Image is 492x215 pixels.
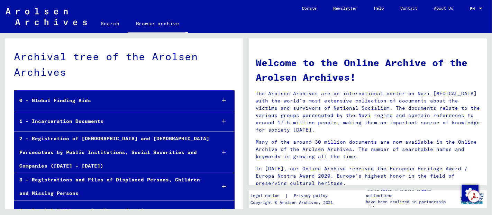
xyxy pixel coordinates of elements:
[250,199,336,206] p: Copyright © Arolsen Archives, 2021
[459,190,485,207] img: yv_logo.png
[366,186,457,199] p: The Arolsen Archives online collections
[250,192,285,199] a: Legal notice
[250,192,336,199] div: |
[462,185,479,201] img: Change consent
[256,55,480,84] h1: Welcome to the Online Archive of the Arolsen Archives!
[6,8,87,25] img: Arolsen_neg.svg
[288,192,336,199] a: Privacy policy
[14,94,210,107] div: 0 - Global Finding Aids
[366,199,457,211] p: have been realized in partnership with
[92,15,128,32] a: Search
[256,165,480,187] p: In [DATE], our Online Archive received the European Heritage Award / Europa Nostra Award 2020, Eu...
[14,173,210,200] div: 3 - Registrations and Files of Displaced Persons, Children and Missing Persons
[128,15,188,33] a: Browse archive
[256,90,480,134] p: The Arolsen Archives are an international center on Nazi [MEDICAL_DATA] with the world’s most ext...
[14,115,210,128] div: 1 - Incarceration Documents
[256,138,480,160] p: Many of the around 30 million documents are now available in the Online Archive of the Arolsen Ar...
[14,132,210,173] div: 2 - Registration of [DEMOGRAPHIC_DATA] and [DEMOGRAPHIC_DATA] Persecutees by Public Institutions,...
[14,49,235,80] div: Archival tree of the Arolsen Archives
[470,6,477,11] span: EN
